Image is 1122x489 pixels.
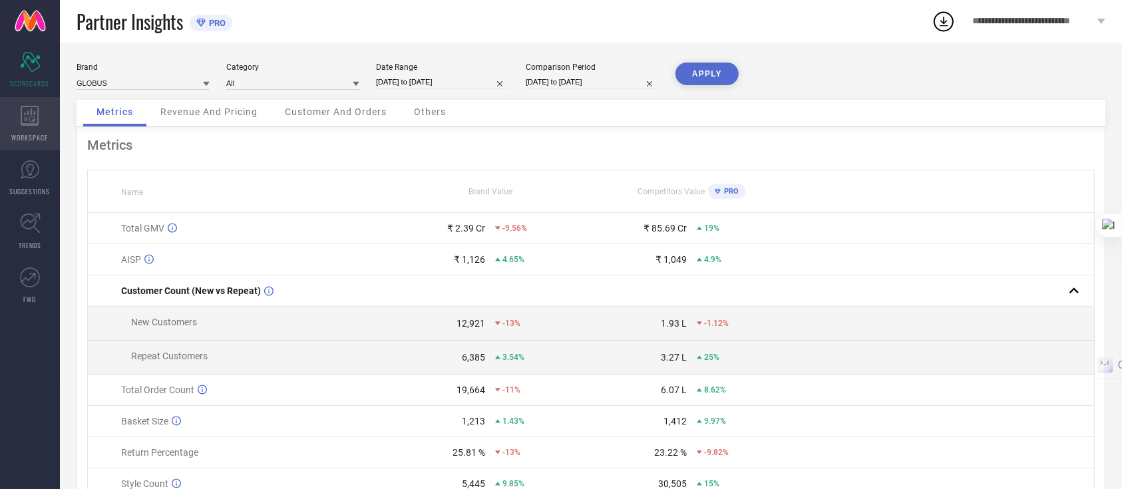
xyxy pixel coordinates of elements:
div: ₹ 2.39 Cr [447,223,485,234]
span: -9.56% [502,224,527,233]
input: Select comparison period [526,75,659,89]
span: Revenue And Pricing [160,106,258,117]
span: New Customers [131,317,197,327]
span: Name [121,188,143,197]
div: 6,385 [462,352,485,363]
span: Others [414,106,446,117]
span: -1.12% [704,319,729,328]
span: 9.85% [502,479,524,488]
div: Open download list [932,9,956,33]
button: APPLY [675,63,739,85]
div: 5,445 [462,478,485,489]
span: Competitors Value [638,187,705,196]
span: PRO [721,187,739,196]
div: 3.27 L [661,352,687,363]
span: 9.97% [704,416,726,426]
div: 25.81 % [453,447,485,458]
div: 12,921 [457,318,485,329]
span: Customer Count (New vs Repeat) [121,285,261,296]
div: 19,664 [457,385,485,395]
span: PRO [206,18,226,28]
span: 25% [704,353,719,362]
div: Date Range [376,63,509,72]
span: TRENDS [19,240,41,250]
span: Brand Value [468,187,512,196]
span: 4.9% [704,255,721,264]
div: 30,505 [658,478,687,489]
span: Metrics [96,106,133,117]
span: SUGGESTIONS [10,186,51,196]
span: Total Order Count [121,385,194,395]
span: SCORECARDS [11,79,50,88]
input: Select date range [376,75,509,89]
div: 23.22 % [654,447,687,458]
span: Partner Insights [77,8,183,35]
div: ₹ 1,049 [655,254,687,265]
span: FWD [24,294,37,304]
div: Category [226,63,359,72]
div: ₹ 1,126 [454,254,485,265]
div: Metrics [87,137,1095,153]
span: AISP [121,254,141,265]
span: -13% [502,319,520,328]
div: 1,412 [663,416,687,426]
span: 19% [704,224,719,233]
div: 1.93 L [661,318,687,329]
div: 1,213 [462,416,485,426]
span: 3.54% [502,353,524,362]
span: Repeat Customers [131,351,208,361]
span: -13% [502,448,520,457]
span: -11% [502,385,520,395]
span: Customer And Orders [285,106,387,117]
span: Return Percentage [121,447,198,458]
div: Brand [77,63,210,72]
div: ₹ 85.69 Cr [644,223,687,234]
span: WORKSPACE [12,132,49,142]
div: 6.07 L [661,385,687,395]
span: 1.43% [502,416,524,426]
span: 8.62% [704,385,726,395]
span: 15% [704,479,719,488]
span: 4.65% [502,255,524,264]
span: Style Count [121,478,168,489]
span: Basket Size [121,416,168,426]
span: -9.82% [704,448,729,457]
div: Comparison Period [526,63,659,72]
span: Total GMV [121,223,164,234]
